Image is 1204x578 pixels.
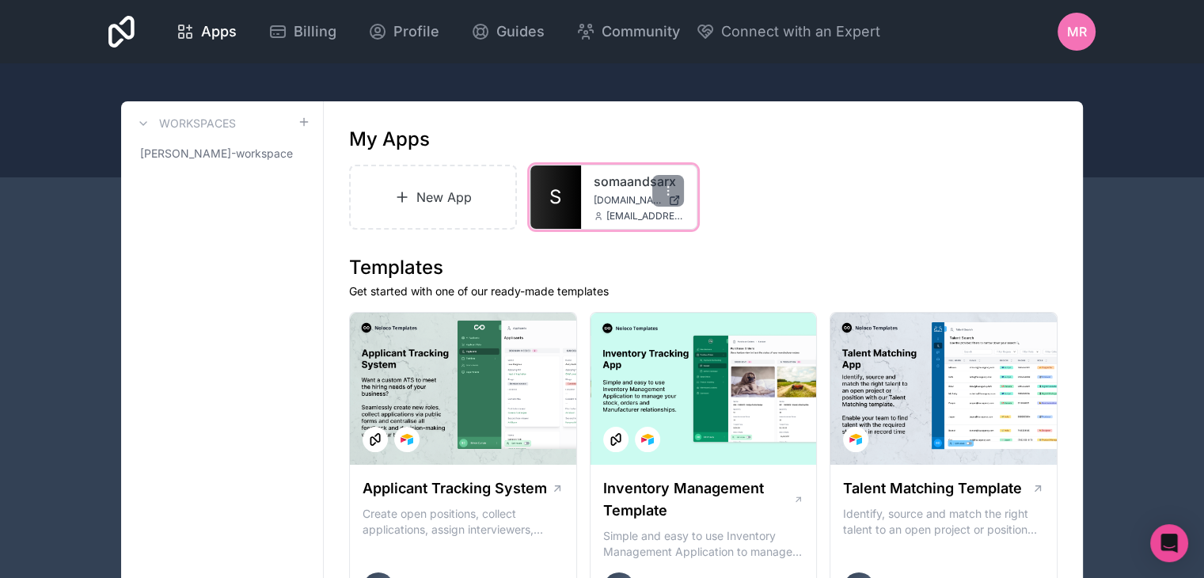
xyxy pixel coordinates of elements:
[849,433,862,446] img: Airtable Logo
[256,14,349,49] a: Billing
[458,14,557,49] a: Guides
[721,21,880,43] span: Connect with an Expert
[363,477,547,500] h1: Applicant Tracking System
[349,283,1058,299] p: Get started with one of our ready-made templates
[355,14,452,49] a: Profile
[159,116,236,131] h3: Workspaces
[349,165,517,230] a: New App
[549,184,561,210] span: S
[201,21,237,43] span: Apps
[602,21,680,43] span: Community
[349,127,430,152] h1: My Apps
[140,146,293,162] span: [PERSON_NAME]-workspace
[496,21,545,43] span: Guides
[594,194,662,207] span: [DOMAIN_NAME]
[594,172,684,191] a: somaandsarx
[603,477,793,522] h1: Inventory Management Template
[843,477,1022,500] h1: Talent Matching Template
[294,21,336,43] span: Billing
[843,506,1044,538] p: Identify, source and match the right talent to an open project or position with our Talent Matchi...
[393,21,439,43] span: Profile
[163,14,249,49] a: Apps
[594,194,684,207] a: [DOMAIN_NAME]
[696,21,880,43] button: Connect with an Expert
[530,165,581,229] a: S
[606,210,684,222] span: [EMAIL_ADDRESS][DOMAIN_NAME]
[363,506,564,538] p: Create open positions, collect applications, assign interviewers, centralise candidate feedback a...
[134,114,236,133] a: Workspaces
[1150,524,1188,562] div: Open Intercom Messenger
[349,255,1058,280] h1: Templates
[1067,22,1087,41] span: MR
[401,433,413,446] img: Airtable Logo
[564,14,693,49] a: Community
[641,433,654,446] img: Airtable Logo
[134,139,310,168] a: [PERSON_NAME]-workspace
[603,528,804,560] p: Simple and easy to use Inventory Management Application to manage your stock, orders and Manufact...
